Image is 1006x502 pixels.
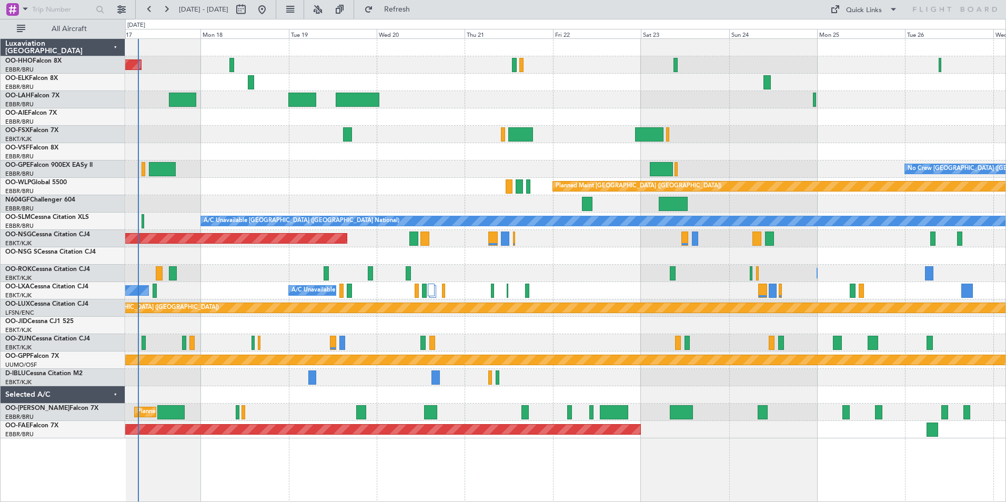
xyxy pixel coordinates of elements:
a: EBBR/BRU [5,66,34,74]
a: OO-NSG SCessna Citation CJ4 [5,249,96,255]
div: [DATE] [127,21,145,30]
span: OO-JID [5,318,27,325]
a: EBBR/BRU [5,222,34,230]
input: Trip Number [32,2,93,17]
span: OO-AIE [5,110,28,116]
a: OO-WLPGlobal 5500 [5,179,67,186]
div: Mon 25 [817,29,905,38]
span: OO-HHO [5,58,33,64]
a: LFSN/ENC [5,309,34,317]
a: EBBR/BRU [5,153,34,160]
span: D-IBLU [5,370,26,377]
a: UUMO/OSF [5,361,37,369]
span: OO-LXA [5,284,30,290]
span: OO-NSG [5,232,32,238]
a: EBKT/KJK [5,135,32,143]
button: All Aircraft [12,21,114,37]
span: OO-[PERSON_NAME] [5,405,69,411]
span: OO-NSG S [5,249,37,255]
a: OO-ELKFalcon 8X [5,75,58,82]
span: All Aircraft [27,25,111,33]
button: Quick Links [825,1,903,18]
div: Thu 21 [465,29,552,38]
a: OO-AIEFalcon 7X [5,110,57,116]
span: OO-GPE [5,162,30,168]
span: OO-LUX [5,301,30,307]
div: A/C Unavailable [GEOGRAPHIC_DATA] ([GEOGRAPHIC_DATA] National) [204,213,399,229]
span: OO-ZUN [5,336,32,342]
a: EBBR/BRU [5,118,34,126]
a: OO-FSXFalcon 7X [5,127,58,134]
div: Sat 23 [641,29,729,38]
span: OO-GPP [5,353,30,359]
a: EBKT/KJK [5,344,32,352]
span: OO-LAH [5,93,31,99]
div: Tue 26 [905,29,993,38]
div: Sun 17 [113,29,200,38]
span: OO-FSX [5,127,29,134]
a: OO-LXACessna Citation CJ4 [5,284,88,290]
span: OO-ELK [5,75,29,82]
div: Planned Maint [GEOGRAPHIC_DATA] ([GEOGRAPHIC_DATA]) [556,178,721,194]
span: N604GF [5,197,30,203]
a: OO-ZUNCessna Citation CJ4 [5,336,90,342]
a: OO-VSFFalcon 8X [5,145,58,151]
div: Tue 19 [289,29,377,38]
a: EBBR/BRU [5,101,34,108]
span: OO-WLP [5,179,31,186]
a: OO-GPPFalcon 7X [5,353,59,359]
span: OO-VSF [5,145,29,151]
div: Sun 24 [729,29,817,38]
span: OO-FAE [5,423,29,429]
a: OO-LUXCessna Citation CJ4 [5,301,88,307]
a: OO-ROKCessna Citation CJ4 [5,266,90,273]
a: OO-NSGCessna Citation CJ4 [5,232,90,238]
a: EBBR/BRU [5,430,34,438]
a: OO-LAHFalcon 7X [5,93,59,99]
a: EBKT/KJK [5,274,32,282]
a: EBKT/KJK [5,292,32,299]
div: Planned Maint [GEOGRAPHIC_DATA] ([GEOGRAPHIC_DATA]) [53,300,219,316]
a: OO-SLMCessna Citation XLS [5,214,89,220]
div: Mon 18 [200,29,288,38]
a: EBBR/BRU [5,187,34,195]
a: D-IBLUCessna Citation M2 [5,370,83,377]
div: Wed 20 [377,29,465,38]
a: EBKT/KJK [5,378,32,386]
a: N604GFChallenger 604 [5,197,75,203]
a: EBKT/KJK [5,239,32,247]
div: Planned Maint [GEOGRAPHIC_DATA] ([GEOGRAPHIC_DATA] National) [137,404,328,420]
a: EBBR/BRU [5,83,34,91]
a: EBKT/KJK [5,326,32,334]
div: A/C Unavailable [291,283,335,298]
span: OO-SLM [5,214,31,220]
a: OO-HHOFalcon 8X [5,58,62,64]
a: OO-GPEFalcon 900EX EASy II [5,162,93,168]
button: Refresh [359,1,422,18]
a: EBBR/BRU [5,170,34,178]
a: OO-[PERSON_NAME]Falcon 7X [5,405,98,411]
a: OO-FAEFalcon 7X [5,423,58,429]
span: [DATE] - [DATE] [179,5,228,14]
span: Refresh [375,6,419,13]
div: Fri 22 [553,29,641,38]
div: Quick Links [846,5,882,16]
a: EBBR/BRU [5,205,34,213]
a: OO-JIDCessna CJ1 525 [5,318,74,325]
a: EBBR/BRU [5,413,34,421]
span: OO-ROK [5,266,32,273]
